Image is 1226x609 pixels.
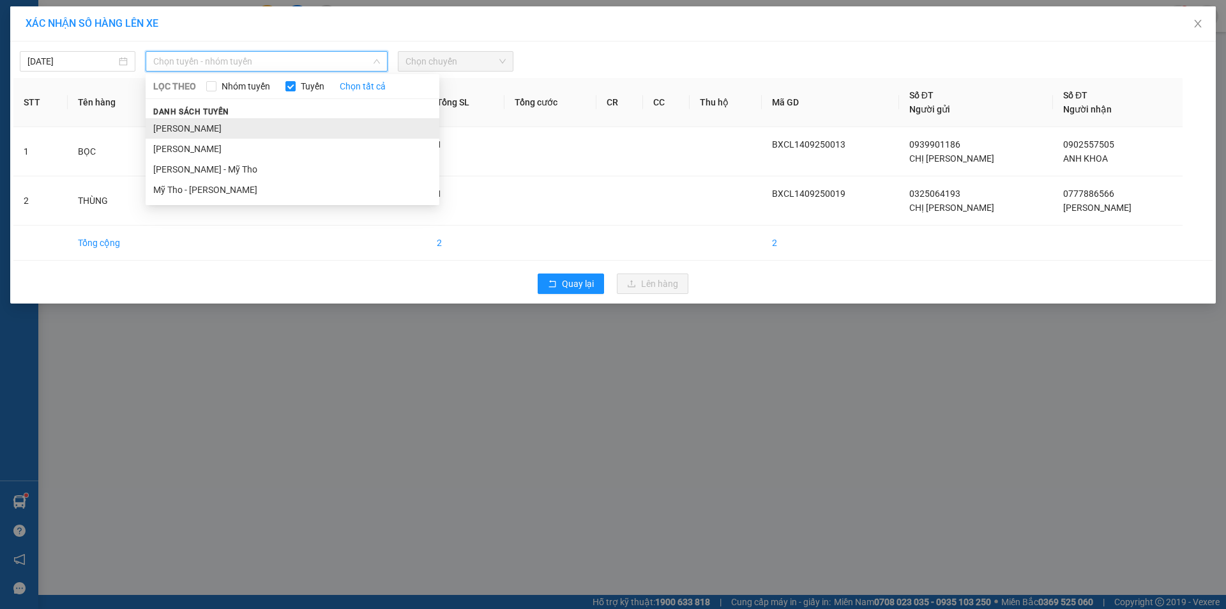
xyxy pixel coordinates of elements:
span: Nhóm tuyến [216,79,275,93]
li: [PERSON_NAME] [146,118,439,139]
span: LỌC THEO [153,79,196,93]
div: BX [PERSON_NAME] [11,11,113,42]
span: 0902557505 [1063,139,1114,150]
td: 2 [13,176,68,226]
div: 0325064193 [11,72,113,90]
span: Danh sách tuyến [146,106,237,118]
th: CC [643,78,690,127]
input: 14/09/2025 [27,54,116,68]
span: rollback [548,279,557,289]
span: Chọn chuyến [405,52,506,71]
div: [PERSON_NAME] [122,40,252,55]
th: STT [13,78,68,127]
td: 1 [13,127,68,176]
span: Gửi: [11,12,31,26]
span: CHỊ [PERSON_NAME] [909,153,994,164]
span: Quay lại [562,277,594,291]
span: XÁC NHẬN SỐ HÀNG LÊN XE [26,17,158,29]
span: Nhận: [122,11,153,24]
td: 2 [427,226,504,261]
li: Mỹ Tho - [PERSON_NAME] [146,180,439,200]
span: 1 [437,189,442,199]
span: [PERSON_NAME] [1063,203,1131,213]
li: [PERSON_NAME] - Mỹ Tho [146,159,439,180]
div: [GEOGRAPHIC_DATA] [122,11,252,40]
button: uploadLên hàng [617,274,688,294]
span: Số ĐT [1063,90,1087,100]
span: Số ĐT [909,90,934,100]
a: Chọn tất cả [340,79,386,93]
span: 0939901186 [909,139,960,150]
th: CR [596,78,643,127]
span: ANH KHOA [1063,153,1108,164]
th: Tổng cước [504,78,597,127]
span: Tuyến [296,79,329,93]
div: 0777886566 [122,55,252,73]
li: [PERSON_NAME] [146,139,439,159]
span: Người gửi [909,104,950,114]
td: THÙNG [68,176,159,226]
span: Người nhận [1063,104,1112,114]
span: 0777886566 [1063,189,1114,199]
button: Close [1180,6,1216,42]
div: CHỊ [PERSON_NAME] [11,42,113,72]
span: CHỊ [PERSON_NAME] [909,203,994,213]
span: 0325064193 [909,189,960,199]
button: rollbackQuay lại [538,274,604,294]
span: close [1193,19,1203,29]
span: BXCL1409250013 [772,139,845,150]
span: Chọn tuyến - nhóm tuyến [153,52,380,71]
span: 1 [437,139,442,150]
td: 2 [762,226,899,261]
span: BXCL1409250019 [772,189,845,199]
td: BỌC [68,127,159,176]
th: Tên hàng [68,78,159,127]
th: Thu hộ [690,78,762,127]
span: down [373,58,381,65]
th: Mã GD [762,78,899,127]
span: GIỌT ĐẮNG [11,90,72,135]
th: Tổng SL [427,78,504,127]
td: Tổng cộng [68,226,159,261]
